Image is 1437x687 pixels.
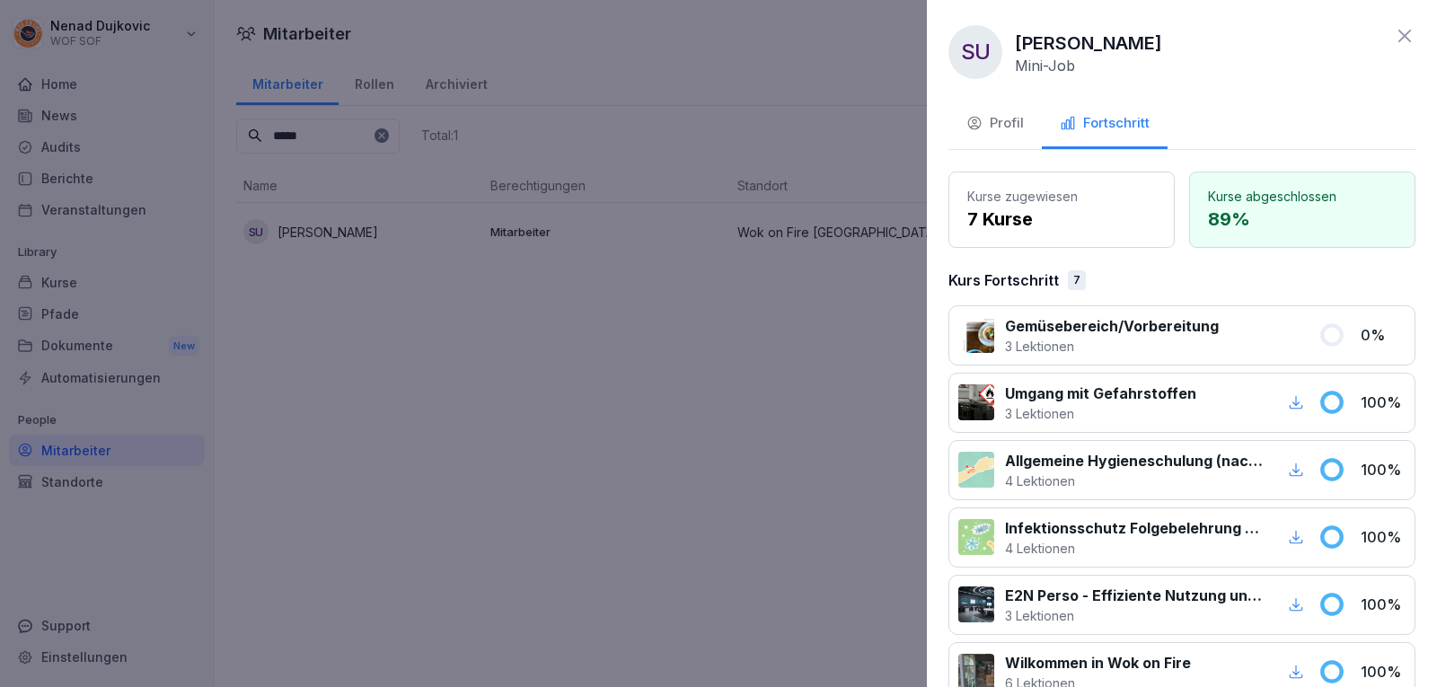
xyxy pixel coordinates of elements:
p: 4 Lektionen [1005,539,1263,558]
p: 0 % [1361,324,1406,346]
p: Gemüsebereich/Vorbereitung [1005,315,1219,337]
button: Profil [948,101,1042,149]
button: Fortschritt [1042,101,1168,149]
p: 3 Lektionen [1005,606,1263,625]
p: Kurs Fortschritt [948,269,1059,291]
p: 89 % [1208,206,1397,233]
p: Wilkommen in Wok on Fire [1005,652,1191,674]
p: Allgemeine Hygieneschulung (nach LHMV §4) [1005,450,1263,471]
p: Mini-Job [1015,57,1075,75]
p: 4 Lektionen [1005,471,1263,490]
div: SU [948,25,1002,79]
p: Infektionsschutz Folgebelehrung (nach §43 IfSG) [1005,517,1263,539]
div: Fortschritt [1060,113,1150,134]
p: 3 Lektionen [1005,404,1196,423]
p: Kurse zugewiesen [967,187,1156,206]
p: 100 % [1361,594,1406,615]
p: [PERSON_NAME] [1015,30,1162,57]
p: 7 Kurse [967,206,1156,233]
div: Profil [966,113,1024,134]
p: Kurse abgeschlossen [1208,187,1397,206]
p: 100 % [1361,661,1406,683]
p: 100 % [1361,526,1406,548]
p: Umgang mit Gefahrstoffen [1005,383,1196,404]
p: 100 % [1361,392,1406,413]
div: 7 [1068,270,1086,290]
p: E2N Perso - Effiziente Nutzung und Vorteile [1005,585,1263,606]
p: 3 Lektionen [1005,337,1219,356]
p: 100 % [1361,459,1406,480]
